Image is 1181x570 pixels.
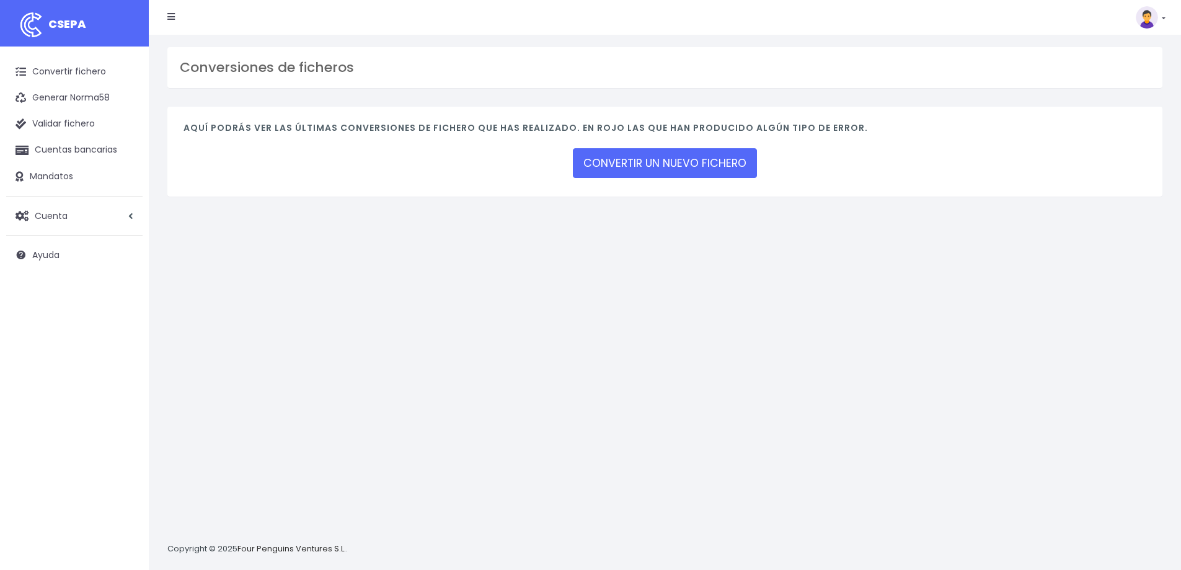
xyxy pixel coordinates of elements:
[6,59,143,85] a: Convertir fichero
[1136,6,1158,29] img: profile
[48,16,86,32] span: CSEPA
[6,111,143,137] a: Validar fichero
[32,249,60,261] span: Ayuda
[6,85,143,111] a: Generar Norma58
[573,148,757,178] a: CONVERTIR UN NUEVO FICHERO
[167,543,348,556] p: Copyright © 2025 .
[6,137,143,163] a: Cuentas bancarias
[15,9,46,40] img: logo
[184,123,1146,140] h4: Aquí podrás ver las últimas conversiones de fichero que has realizado. En rojo las que han produc...
[6,203,143,229] a: Cuenta
[6,164,143,190] a: Mandatos
[35,209,68,221] span: Cuenta
[237,543,346,554] a: Four Penguins Ventures S.L.
[180,60,1150,76] h3: Conversiones de ficheros
[6,242,143,268] a: Ayuda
